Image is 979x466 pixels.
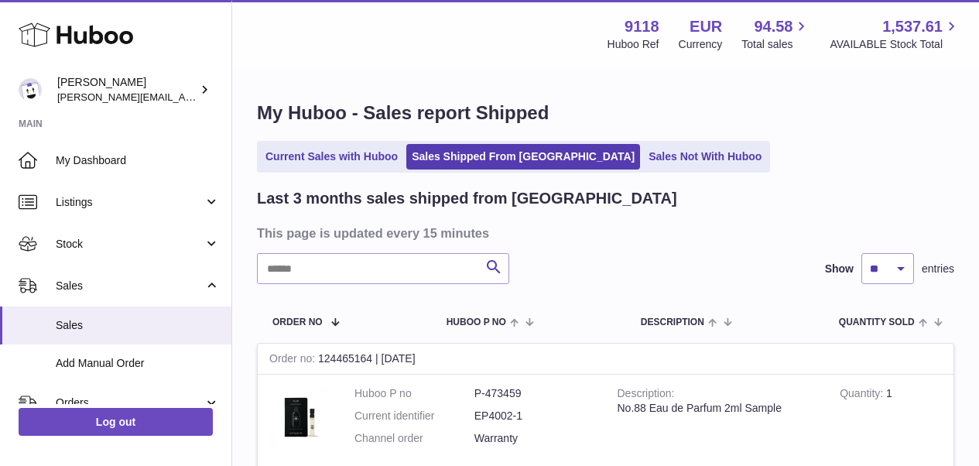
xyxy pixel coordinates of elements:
[56,279,204,293] span: Sales
[474,386,594,401] dd: P-473459
[56,237,204,252] span: Stock
[257,101,954,125] h1: My Huboo - Sales report Shipped
[754,16,792,37] span: 94.58
[258,344,953,375] div: 124465164 | [DATE]
[406,144,640,170] a: Sales Shipped From [GEOGRAPHIC_DATA]
[269,386,331,448] img: No.88-sample-cut-out-scaled.jpg
[825,262,854,276] label: Show
[830,37,960,52] span: AVAILABLE Stock Total
[840,387,886,403] strong: Quantity
[260,144,403,170] a: Current Sales with Huboo
[56,396,204,410] span: Orders
[839,317,915,327] span: Quantity Sold
[474,409,594,423] dd: EP4002-1
[57,75,197,105] div: [PERSON_NAME]
[56,318,220,333] span: Sales
[19,408,213,436] a: Log out
[56,153,220,168] span: My Dashboard
[257,188,677,209] h2: Last 3 months sales shipped from [GEOGRAPHIC_DATA]
[56,356,220,371] span: Add Manual Order
[922,262,954,276] span: entries
[354,386,474,401] dt: Huboo P no
[618,401,817,416] div: No.88 Eau de Parfum 2ml Sample
[625,16,659,37] strong: 9118
[57,91,393,103] span: [PERSON_NAME][EMAIL_ADDRESS][PERSON_NAME][DOMAIN_NAME]
[447,317,506,327] span: Huboo P no
[882,16,943,37] span: 1,537.61
[608,37,659,52] div: Huboo Ref
[830,16,960,52] a: 1,537.61 AVAILABLE Stock Total
[741,37,810,52] span: Total sales
[269,352,318,368] strong: Order no
[56,195,204,210] span: Listings
[354,431,474,446] dt: Channel order
[690,16,722,37] strong: EUR
[741,16,810,52] a: 94.58 Total sales
[641,317,704,327] span: Description
[679,37,723,52] div: Currency
[618,387,675,403] strong: Description
[257,224,950,242] h3: This page is updated every 15 minutes
[272,317,323,327] span: Order No
[643,144,767,170] a: Sales Not With Huboo
[19,78,42,101] img: freddie.sawkins@czechandspeake.com
[474,431,594,446] dd: Warranty
[828,375,953,465] td: 1
[354,409,474,423] dt: Current identifier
